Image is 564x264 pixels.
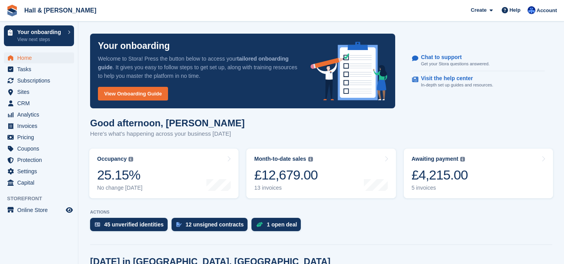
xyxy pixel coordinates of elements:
[267,221,297,228] div: 1 open deal
[4,154,74,165] a: menu
[4,120,74,131] a: menu
[21,4,99,17] a: Hall & [PERSON_NAME]
[4,143,74,154] a: menu
[4,132,74,143] a: menu
[186,221,244,228] div: 12 unsigned contracts
[421,75,487,82] p: Visit the help center
[17,109,64,120] span: Analytics
[65,205,74,215] a: Preview store
[90,210,552,215] p: ACTIONS
[254,185,318,191] div: 13 invoices
[17,98,64,109] span: CRM
[254,156,306,162] div: Month-to-date sales
[98,41,170,50] p: Your onboarding
[412,71,545,92] a: Visit the help center In-depth set up guides and resources.
[421,82,493,88] p: In-depth set up guides and resources.
[4,109,74,120] a: menu
[537,7,557,14] span: Account
[98,87,168,101] a: View Onboarding Guide
[4,205,74,216] a: menu
[176,222,182,227] img: contract_signature_icon-13c848040528278c33f63329250d36e43548de30e8caae1d1a13099fd9432cc5.svg
[311,42,387,101] img: onboarding-info-6c161a55d2c0e0a8cae90662b2fe09162a5109e8cc188191df67fb4f79e88e88.svg
[256,222,263,227] img: deal-1b604bf984904fb50ccaf53a9ad4b4a5d6e5aea283cecdc64d6e3604feb123c2.svg
[510,6,521,14] span: Help
[17,64,64,75] span: Tasks
[17,52,64,63] span: Home
[17,154,64,165] span: Protection
[412,156,459,162] div: Awaiting payment
[97,167,143,183] div: 25.15%
[95,222,100,227] img: verify_identity-adf6edd0f0f0b5bbfe63781bf79b02c33cf7c696d77639b501bdc392416b5a36.svg
[17,166,64,177] span: Settings
[308,157,313,162] img: icon-info-grey-7440780725fd019a000dd9b08b2336e03edf1995a4989e88bcd33f0948082b44.svg
[97,156,127,162] div: Occupancy
[251,218,305,235] a: 1 open deal
[4,25,74,46] a: Your onboarding View next steps
[90,129,245,138] p: Here's what's happening across your business [DATE]
[421,54,483,61] p: Chat to support
[90,118,245,128] h1: Good afternoon, [PERSON_NAME]
[4,166,74,177] a: menu
[128,157,133,162] img: icon-info-grey-7440780725fd019a000dd9b08b2336e03edf1995a4989e88bcd33f0948082b44.svg
[17,143,64,154] span: Coupons
[460,157,465,162] img: icon-info-grey-7440780725fd019a000dd9b08b2336e03edf1995a4989e88bcd33f0948082b44.svg
[4,75,74,86] a: menu
[17,177,64,188] span: Capital
[17,75,64,86] span: Subscriptions
[412,167,468,183] div: £4,215.00
[17,36,64,43] p: View next steps
[4,52,74,63] a: menu
[98,54,298,80] p: Welcome to Stora! Press the button below to access your . It gives you easy to follow steps to ge...
[6,5,18,16] img: stora-icon-8386f47178a22dfd0bd8f6a31ec36ba5ce8667c1dd55bd0f319d3a0aa187defe.svg
[254,167,318,183] div: £12,679.00
[7,195,78,203] span: Storefront
[17,29,64,35] p: Your onboarding
[404,149,553,198] a: Awaiting payment £4,215.00 5 invoices
[4,177,74,188] a: menu
[17,86,64,97] span: Sites
[528,6,535,14] img: Claire Banham
[17,132,64,143] span: Pricing
[4,64,74,75] a: menu
[421,61,490,67] p: Get your Stora questions answered.
[90,218,172,235] a: 45 unverified identities
[246,149,396,198] a: Month-to-date sales £12,679.00 13 invoices
[412,185,468,191] div: 5 invoices
[17,205,64,216] span: Online Store
[4,98,74,109] a: menu
[104,221,164,228] div: 45 unverified identities
[471,6,486,14] span: Create
[89,149,239,198] a: Occupancy 25.15% No change [DATE]
[97,185,143,191] div: No change [DATE]
[412,50,545,72] a: Chat to support Get your Stora questions answered.
[4,86,74,97] a: menu
[17,120,64,131] span: Invoices
[172,218,252,235] a: 12 unsigned contracts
